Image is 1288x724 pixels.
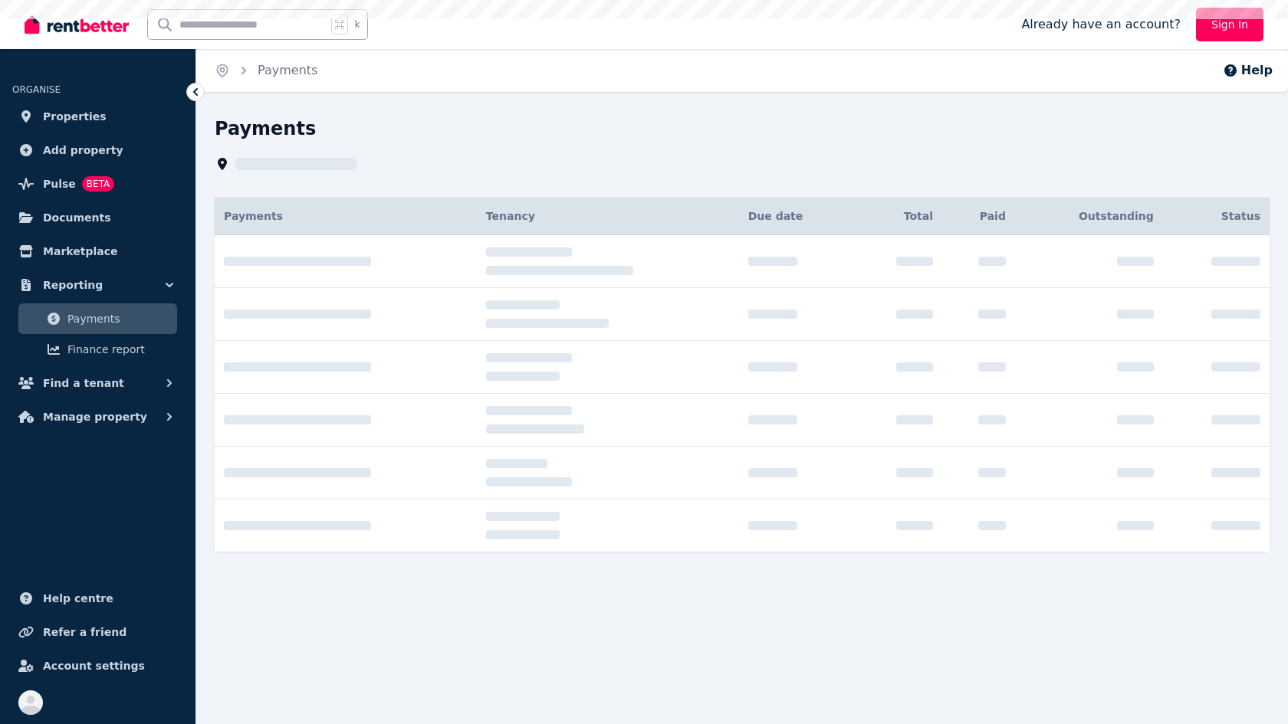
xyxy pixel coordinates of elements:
[18,303,177,334] a: Payments
[43,107,107,126] span: Properties
[1196,8,1263,41] a: Sign In
[12,169,183,199] a: PulseBETA
[43,208,111,227] span: Documents
[43,141,123,159] span: Add property
[354,18,360,31] span: k
[739,198,855,235] th: Due date
[12,270,183,300] button: Reporting
[43,623,127,641] span: Refer a friend
[43,276,103,294] span: Reporting
[12,650,183,681] a: Account settings
[43,242,117,260] span: Marketplace
[855,198,942,235] th: Total
[43,408,147,426] span: Manage property
[12,135,183,165] a: Add property
[43,657,145,675] span: Account settings
[215,116,316,141] h1: Payments
[12,401,183,432] button: Manage property
[12,202,183,233] a: Documents
[196,49,336,92] nav: Breadcrumb
[43,374,124,392] span: Find a tenant
[12,617,183,647] a: Refer a friend
[12,583,183,614] a: Help centre
[12,368,183,398] button: Find a tenant
[1015,198,1163,235] th: Outstanding
[1223,61,1273,80] button: Help
[67,340,171,359] span: Finance report
[477,198,739,235] th: Tenancy
[12,236,183,267] a: Marketplace
[18,334,177,365] a: Finance report
[25,13,129,36] img: RentBetter
[1163,198,1270,235] th: Status
[12,84,61,95] span: ORGANISE
[67,310,171,328] span: Payments
[258,63,317,77] a: Payments
[12,101,183,132] a: Properties
[82,176,114,192] span: BETA
[224,210,283,222] span: Payments
[942,198,1015,235] th: Paid
[43,175,76,193] span: Pulse
[43,589,113,608] span: Help centre
[1021,15,1181,34] span: Already have an account?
